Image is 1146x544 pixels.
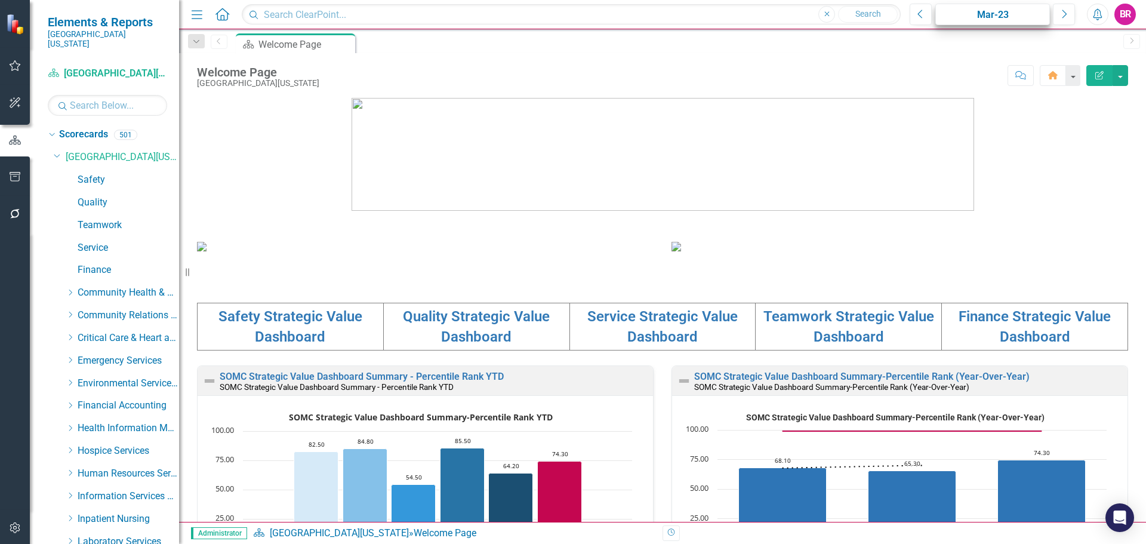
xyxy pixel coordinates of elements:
img: ClearPoint Strategy [6,14,27,35]
input: Search Below... [48,95,167,116]
div: 501 [114,130,137,140]
text: 54.50 [406,473,422,481]
img: download%20somc%20logo%20v2.png [352,98,974,211]
a: Quality [78,196,179,210]
text: 25.00 [690,512,708,523]
a: Service Strategic Value Dashboard [587,308,738,345]
small: SOMC Strategic Value Dashboard Summary-Percentile Rank (Year-Over-Year) [694,382,969,392]
small: [GEOGRAPHIC_DATA][US_STATE] [48,29,167,49]
a: Hospice Services [78,444,179,458]
div: » [253,527,654,540]
a: Emergency Services [78,354,179,368]
a: Inpatient Nursing [78,512,179,526]
span: Administrator [191,527,247,539]
div: [GEOGRAPHIC_DATA][US_STATE] [197,79,319,88]
text: 84.80 [358,437,374,445]
a: Service [78,241,179,255]
img: Not Defined [677,374,691,388]
a: Safety [78,173,179,187]
a: Health Information Management Services [78,422,179,435]
a: Finance [78,263,179,277]
a: Community Relations Services [78,309,179,322]
a: Scorecards [59,128,108,142]
input: Search ClearPoint... [242,4,901,25]
div: Welcome Page [258,37,352,52]
a: [GEOGRAPHIC_DATA][US_STATE] [270,527,409,539]
span: Search [855,9,881,19]
text: 100.00 [211,425,234,435]
a: Teamwork Strategic Value Dashboard [763,308,934,345]
div: Welcome Page [197,66,319,79]
button: Search [838,6,898,23]
a: Critical Care & Heart and Vascular Services [78,331,179,345]
text: 50.00 [215,483,234,494]
a: SOMC Strategic Value Dashboard Summary - Percentile Rank YTD [220,371,504,382]
button: Mar-23 [935,4,1050,25]
text: 82.50 [309,440,325,448]
a: SOMC Strategic Value Dashboard Summary-Percentile Rank (Year-Over-Year) [694,371,1030,382]
g: Goal, series 2 of 3. Line with 3 data points. [780,429,1045,434]
a: Community Health & Athletic Training [78,286,179,300]
a: Safety Strategic Value Dashboard [218,308,362,345]
text: SOMC Strategic Value Dashboard Summary-Percentile Rank YTD [289,411,553,423]
text: 100.00 [686,423,708,434]
text: 74.30 [552,450,568,458]
a: Environmental Services Team [78,377,179,391]
text: 50.00 [690,482,708,493]
text: 68.10 [775,456,791,465]
button: BR [1114,4,1136,25]
text: 65.30 [904,459,920,468]
img: download%20somc%20strategic%20values%20v2.png [671,242,681,251]
span: Elements & Reports [48,15,167,29]
div: Mar-23 [939,8,1046,22]
text: 85.50 [455,437,471,445]
a: Finance Strategic Value Dashboard [959,308,1111,345]
a: Teamwork [78,219,179,232]
text: 64.20 [503,462,519,470]
text: SOMC Strategic Value Dashboard Summary-Percentile Rank (Year-Over-Year) [746,413,1045,422]
a: Information Services Team [78,490,179,503]
div: Welcome Page [414,527,476,539]
a: [GEOGRAPHIC_DATA][US_STATE] [48,67,167,81]
text: 75.00 [215,454,234,465]
small: SOMC Strategic Value Dashboard Summary - Percentile Rank YTD [220,382,454,392]
img: Not Defined [202,374,217,388]
a: Financial Accounting [78,399,179,413]
a: Human Resources Services [78,467,179,481]
a: Quality Strategic Value Dashboard [403,308,550,345]
text: 74.30 [1034,448,1050,457]
text: 75.00 [690,453,708,464]
a: [GEOGRAPHIC_DATA][US_STATE] [66,150,179,164]
text: 25.00 [215,512,234,523]
div: Open Intercom Messenger [1105,503,1134,532]
img: download%20somc%20mission%20vision.png [197,242,207,251]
